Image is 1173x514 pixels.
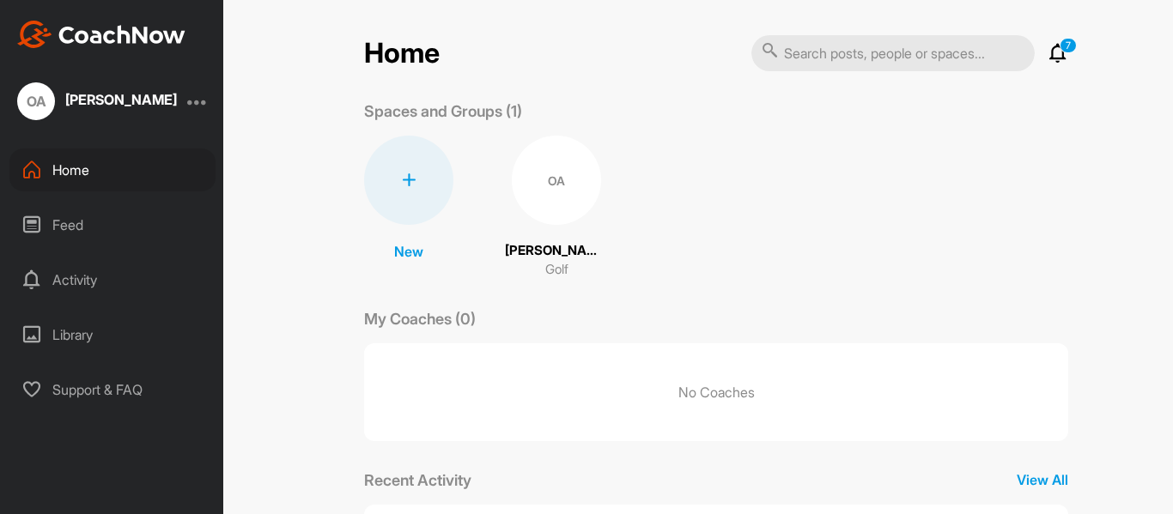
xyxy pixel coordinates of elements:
[545,260,568,280] p: Golf
[9,148,216,191] div: Home
[1017,469,1068,490] p: View All
[9,368,216,411] div: Support & FAQ
[9,203,216,246] div: Feed
[9,258,216,301] div: Activity
[505,136,608,280] a: OA[PERSON_NAME]Golf
[9,313,216,356] div: Library
[512,136,601,225] div: OA
[17,82,55,120] div: OA
[364,307,476,330] p: My Coaches (0)
[17,21,185,48] img: CoachNow
[65,93,177,106] div: [PERSON_NAME]
[505,241,608,261] p: [PERSON_NAME]
[364,469,471,492] p: Recent Activity
[364,37,440,70] h2: Home
[364,343,1068,441] p: No Coaches
[364,100,522,123] p: Spaces and Groups (1)
[751,35,1035,71] input: Search posts, people or spaces...
[1060,38,1077,53] p: 7
[394,241,423,262] p: New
